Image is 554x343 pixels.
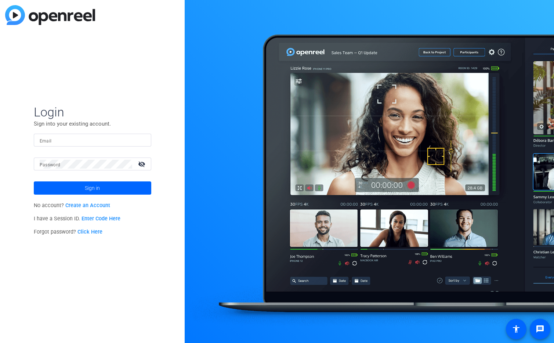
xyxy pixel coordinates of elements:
mat-icon: accessibility [512,325,521,333]
span: Forgot password? [34,229,103,235]
mat-label: Email [40,138,52,144]
a: Click Here [77,229,102,235]
input: Enter Email Address [40,136,145,145]
a: Create an Account [65,202,110,209]
span: Sign in [85,179,100,197]
a: Enter Code Here [82,216,120,222]
span: I have a Session ID. [34,216,121,222]
mat-label: Password [40,162,61,167]
p: Sign into your existing account. [34,120,151,128]
span: No account? [34,202,111,209]
span: Login [34,104,151,120]
button: Sign in [34,181,151,195]
mat-icon: visibility_off [134,159,151,169]
img: blue-gradient.svg [5,5,95,25]
mat-icon: message [536,325,544,333]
